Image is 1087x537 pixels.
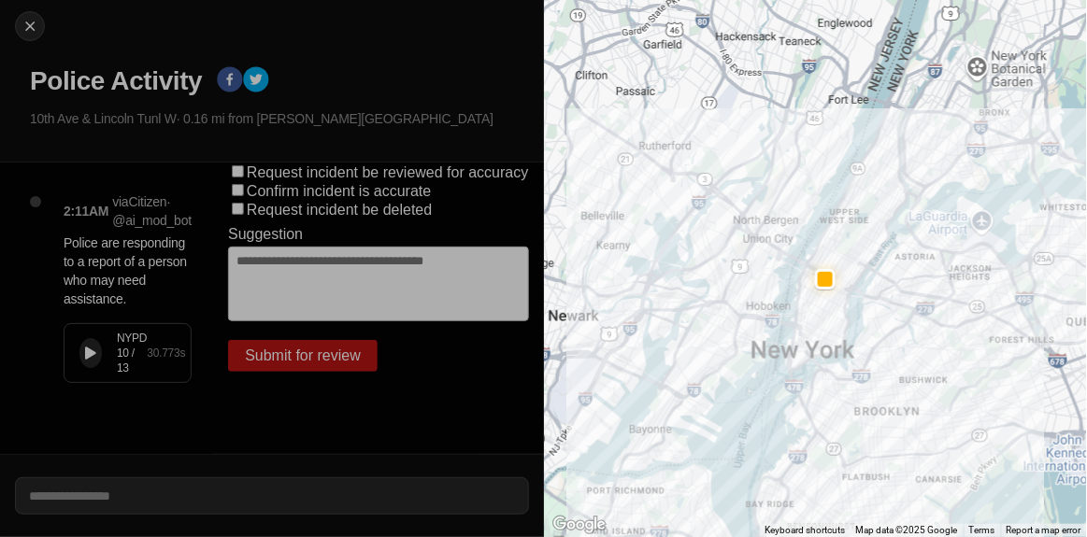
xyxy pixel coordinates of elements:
a: Terms (opens in new tab) [969,525,995,535]
span: Map data ©2025 Google [856,525,958,535]
p: via Citizen · @ ai_mod_bot [112,192,192,230]
p: 2:11AM [64,202,108,220]
label: Confirm incident is accurate [247,183,431,199]
a: Open this area in Google Maps (opens a new window) [549,513,610,537]
div: NYPD 10 / 13 [117,331,147,375]
a: Report a map error [1007,525,1081,535]
button: facebook [217,66,243,96]
button: Submit for review [228,340,378,372]
label: Suggestion [228,226,303,243]
img: Google [549,513,610,537]
label: Request incident be reviewed for accuracy [247,164,529,180]
img: cancel [21,17,39,35]
button: Keyboard shortcuts [765,524,845,537]
button: twitter [243,66,269,96]
label: Request incident be deleted [247,202,432,218]
button: cancel [15,11,45,41]
div: 30.773 s [147,346,185,360]
p: 10th Ave & Lincoln Tunl W · 0.16 mi from [PERSON_NAME][GEOGRAPHIC_DATA] [30,109,529,128]
h1: Police Activity [30,64,202,98]
p: Police are responding to a report of a person who may need assistance. [64,233,192,308]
